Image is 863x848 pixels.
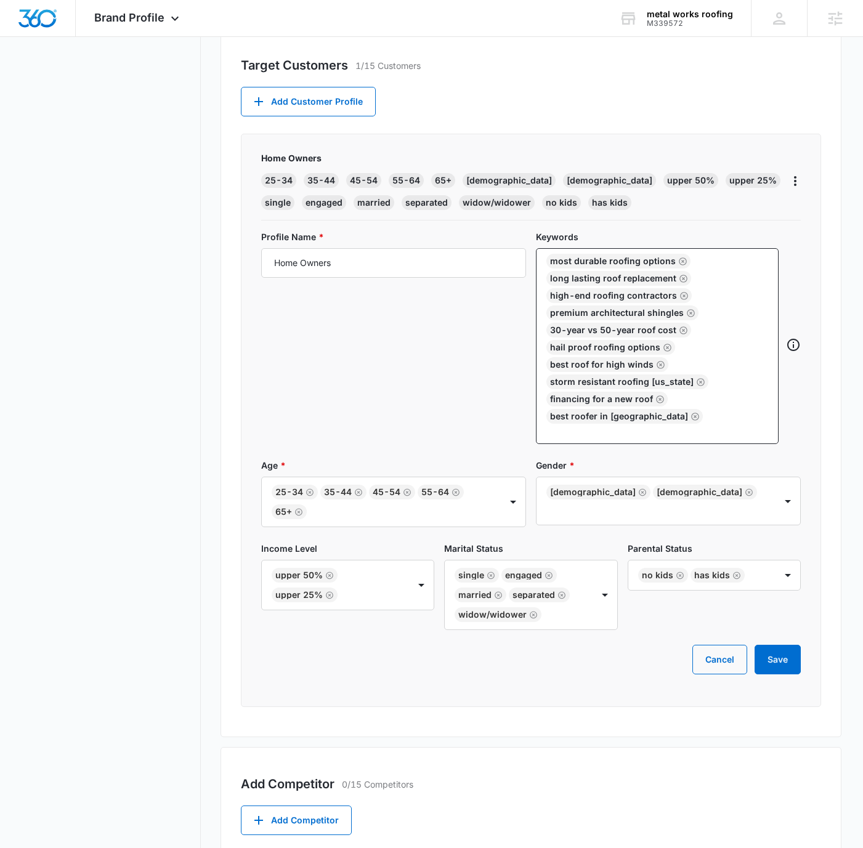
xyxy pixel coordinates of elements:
div: Remove Male [742,488,753,496]
label: Parental Status [628,542,801,555]
label: Gender [536,459,801,472]
div: Widow/widower [458,610,527,619]
div: Upper 50% [275,571,323,579]
div: [DEMOGRAPHIC_DATA] [550,488,636,496]
div: long lasting roof replacement [546,271,691,286]
div: storm resistant roofing [US_STATE] [546,374,708,389]
button: Save [755,645,801,674]
div: high-end roofing contractors [546,288,692,303]
div: Remove Upper 50% [323,571,334,579]
div: Remove Engaged [542,571,553,579]
div: financing for a new roof [546,392,668,406]
div: Remove 65+ [292,507,303,516]
button: More [789,171,801,191]
div: Engaged [505,571,542,579]
div: best roof for high winds [546,357,668,372]
div: married [354,195,394,210]
h3: Target Customers [241,56,348,75]
div: widow/widower [459,195,535,210]
div: v 4.0.25 [34,20,60,30]
div: Remove Has kids [730,571,741,579]
button: Remove [691,412,699,421]
button: Add Competitor [241,806,352,835]
span: Brand Profile [94,11,164,24]
div: Remove 25-34 [303,488,314,496]
div: Keywords by Traffic [136,73,208,81]
div: Remove 45-54 [400,488,411,496]
div: single [261,195,294,210]
img: website_grey.svg [20,32,30,42]
div: Separated [513,591,555,599]
button: Remove [663,343,671,352]
div: Remove Separated [555,591,566,599]
div: [DEMOGRAPHIC_DATA] [563,173,656,188]
div: Remove Female [636,488,647,496]
p: 1/15 Customers [355,59,421,72]
button: Remove [655,395,664,403]
p: Home Owners [261,151,789,164]
div: 45-54 [346,173,381,188]
div: Single [458,571,484,579]
div: Remove No kids [673,571,684,579]
div: Remove Upper 25% [323,591,334,599]
div: Remove Widow/widower [527,610,538,619]
div: No kids [642,571,673,579]
label: Marital Status [444,542,617,555]
img: tab_keywords_by_traffic_grey.svg [123,71,132,81]
button: Remove [686,309,695,317]
div: engaged [302,195,346,210]
div: account id [647,19,733,28]
div: 35-44 [324,488,352,496]
label: Profile Name [261,230,526,243]
button: Remove [696,378,705,386]
div: Domain Overview [47,73,110,81]
div: 65+ [275,507,292,516]
img: tab_domain_overview_orange.svg [33,71,43,81]
div: [DEMOGRAPHIC_DATA] [463,173,556,188]
img: logo_orange.svg [20,20,30,30]
div: hail proof roofing options [546,340,675,355]
div: Remove Single [484,571,495,579]
button: Add Customer Profile [241,87,376,116]
div: 55-64 [421,488,449,496]
div: best roofer in [GEOGRAPHIC_DATA] [546,409,703,424]
label: Income Level [261,542,434,555]
div: 25-34 [275,488,303,496]
div: Has kids [694,571,730,579]
div: 65+ [431,173,455,188]
button: Remove [679,274,687,283]
div: separated [402,195,452,210]
div: 35-44 [304,173,339,188]
button: Remove [678,257,687,265]
button: Remove [679,291,688,300]
div: Remove Married [492,591,503,599]
div: upper 50% [663,173,718,188]
div: premium architectural shingles [546,305,699,320]
label: Age [261,459,526,472]
div: 55-64 [389,173,424,188]
div: upper 25% [726,173,780,188]
div: Married [458,591,492,599]
input: Young Adults, High-Income Parents [261,248,526,278]
div: most durable roofing options [546,254,691,269]
div: account name [647,9,733,19]
div: Domain: [DOMAIN_NAME] [32,32,136,42]
p: 0/15 Competitors [342,778,413,791]
label: Keywords [536,230,801,243]
div: Upper 25% [275,591,323,599]
div: [DEMOGRAPHIC_DATA] [657,488,742,496]
button: Remove [679,326,687,334]
button: Cancel [692,645,747,674]
h3: Add Competitor [241,775,334,793]
div: has kids [588,195,631,210]
div: Remove 35-44 [352,488,363,496]
div: no kids [542,195,581,210]
div: Remove 55-64 [449,488,460,496]
div: 45-54 [373,488,400,496]
div: 30-year vs 50-year roof cost [546,323,691,337]
button: Remove [656,360,665,369]
div: 25-34 [261,173,296,188]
